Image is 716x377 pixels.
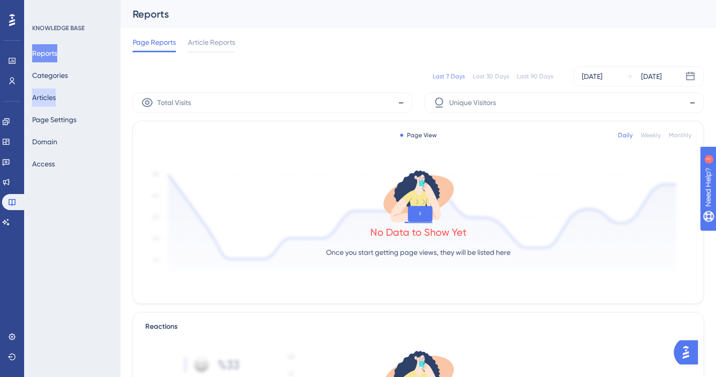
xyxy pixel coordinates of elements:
div: [DATE] [641,70,662,82]
div: Last 90 Days [517,72,553,80]
p: Once you start getting page views, they will be listed here [326,246,510,258]
button: Domain [32,133,57,151]
div: Last 7 Days [433,72,465,80]
span: Unique Visitors [449,97,496,109]
button: Articles [32,88,56,107]
span: Total Visits [157,97,191,109]
span: Need Help? [24,3,63,15]
div: No Data to Show Yet [370,225,467,239]
iframe: UserGuiding AI Assistant Launcher [674,337,704,367]
span: - [398,95,404,111]
div: Last 30 Days [473,72,509,80]
div: [DATE] [582,70,602,82]
button: Categories [32,66,68,84]
span: Article Reports [188,36,235,48]
div: Monthly [669,131,691,139]
div: Page View [400,131,437,139]
div: Reports [133,7,679,21]
button: Page Settings [32,111,76,129]
div: 1 [70,5,73,13]
button: Access [32,155,55,173]
div: Daily [618,131,633,139]
span: - [689,95,695,111]
div: Weekly [641,131,661,139]
div: Reactions [145,321,691,333]
div: KNOWLEDGE BASE [32,24,84,32]
span: Page Reports [133,36,176,48]
button: Reports [32,44,57,62]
